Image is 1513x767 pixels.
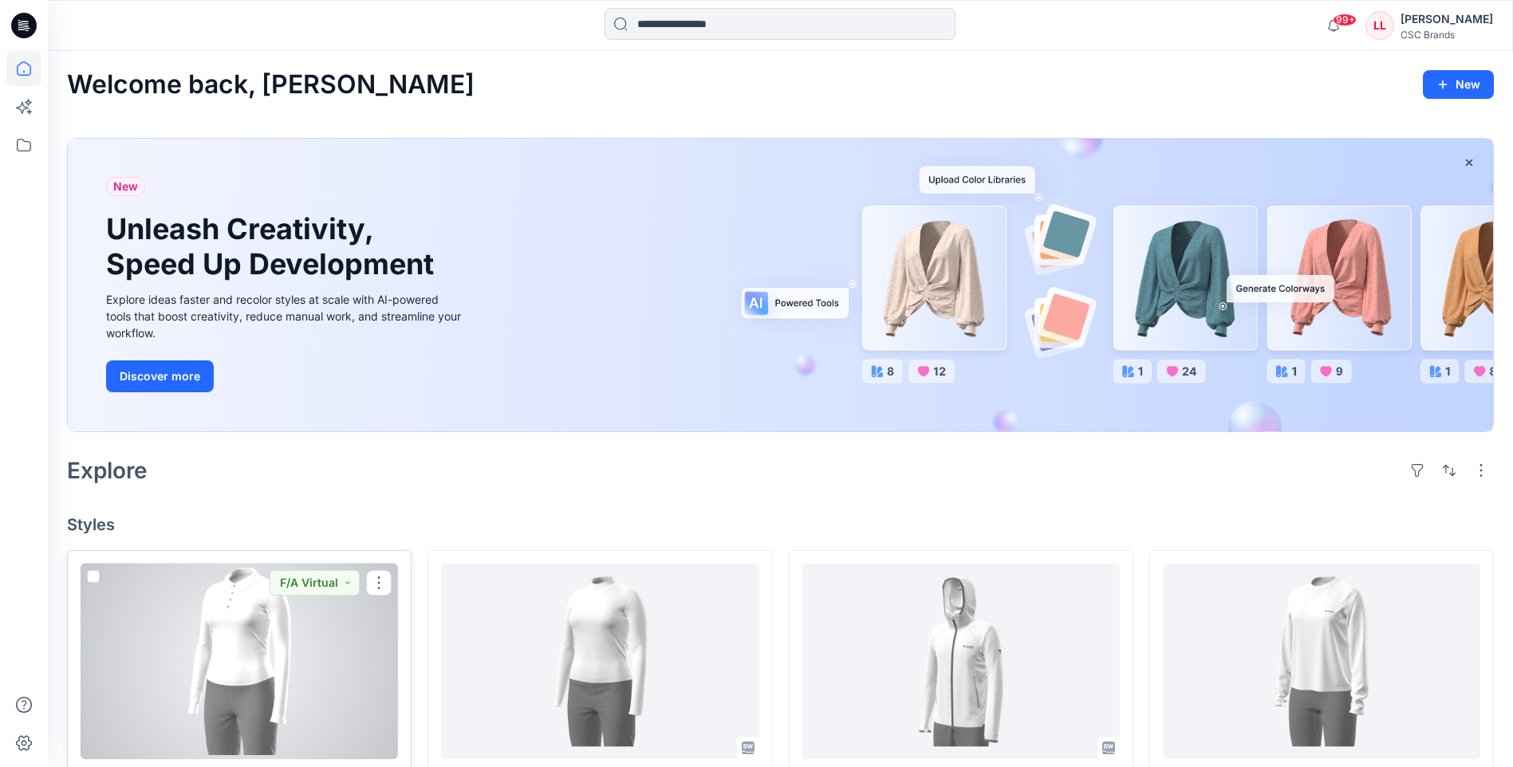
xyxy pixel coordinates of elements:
a: F6WS217249_SW26W5199_FA26_PAREG_VFA [1163,564,1480,759]
button: Discover more [106,360,214,392]
div: [PERSON_NAME] [1401,10,1493,29]
h1: Unleash Creativity, Speed Up Development [106,212,441,281]
a: F6WS217256_SW26W5192_F26_GLPERF_VFA [81,564,398,759]
h2: Welcome back, [PERSON_NAME] [67,70,475,100]
button: New [1423,70,1494,99]
h4: Styles [67,515,1494,534]
a: Discover more [106,360,465,392]
h2: Explore [67,458,148,483]
div: CSC Brands [1401,29,1493,41]
a: F6WS217257_SW26W5193_FA26_GLPERF_VFA [441,564,758,759]
span: New [113,177,138,196]
div: LL [1365,11,1394,40]
span: 99+ [1333,14,1357,26]
a: F6MS217293_F26_PAACT_VP1 [802,564,1120,759]
div: Explore ideas faster and recolor styles at scale with AI-powered tools that boost creativity, red... [106,291,465,341]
